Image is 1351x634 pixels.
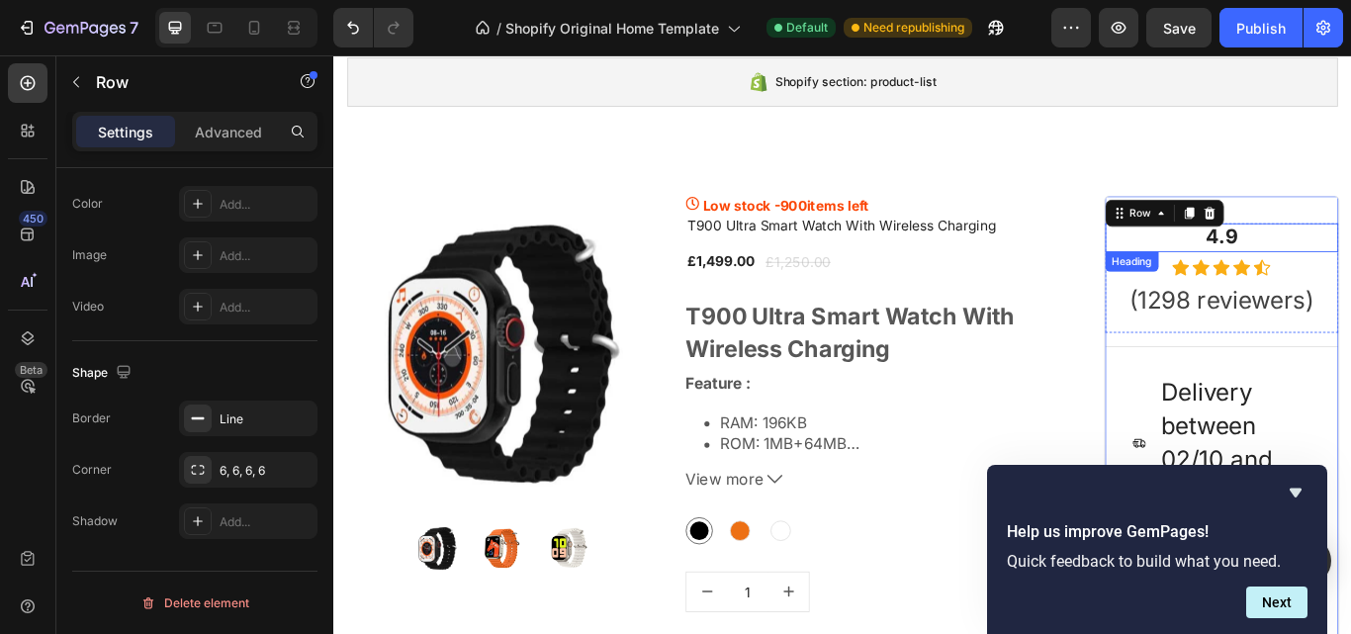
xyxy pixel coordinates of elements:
div: £1,250.00 [501,227,582,255]
span: Need republishing [863,19,964,37]
div: Shape [72,360,135,387]
span: Default [786,19,828,37]
div: Heading [903,231,957,249]
div: Add... [220,299,313,317]
div: 6, 6, 6, 6 [220,462,313,480]
div: Add... [220,247,313,265]
div: Image [72,246,107,264]
h2: Help us improve GemPages! [1007,520,1307,544]
div: 450 [19,211,47,226]
button: Publish [1219,8,1303,47]
li: ROM: 1MB+64MB [450,441,799,466]
span: Save [1163,20,1196,37]
div: Beta [15,362,47,378]
div: Color [72,195,103,213]
div: £1,499.00 [410,228,494,253]
p: Advanced [195,122,262,142]
div: Help us improve GemPages! [1007,481,1307,618]
div: Delete element [140,591,249,615]
p: 7 [130,16,138,40]
div: Publish [1236,18,1286,39]
li: RAM: 196KB [450,416,799,441]
p: Row [96,70,264,94]
h2: T900 Ultra Smart Watch With Wireless Charging [410,289,794,359]
p: Delivery between 02/10 and 4/10 [964,374,1138,529]
p: Quick feedback to build what you need. [1007,552,1307,571]
p: Settings [98,122,153,142]
iframe: Design area [333,55,1351,634]
p: 4.9 [901,198,1170,227]
div: Corner [72,461,112,479]
span: Shopify Original Home Template [505,18,719,39]
button: 7 [8,8,147,47]
div: Video [72,298,104,316]
button: View more [410,483,799,507]
button: Hide survey [1284,481,1307,504]
button: Save [1146,8,1212,47]
span: 900 [520,165,552,185]
h1: T900 Ultra Smart Watch With Wireless Charging [410,187,799,212]
strong: Feature : [410,372,487,393]
div: Shadow [72,512,118,530]
div: Add... [220,513,313,531]
div: Undo/Redo [333,8,413,47]
div: Border [72,409,111,427]
div: Line [220,410,313,428]
span: View more [410,483,501,507]
button: Next question [1246,587,1307,618]
div: Add... [220,196,313,214]
p: (1298 reviewers) [901,267,1170,306]
button: Delete element [72,588,317,619]
div: Row [924,175,956,193]
p: Low stock - items left [430,163,624,187]
span: / [496,18,501,39]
